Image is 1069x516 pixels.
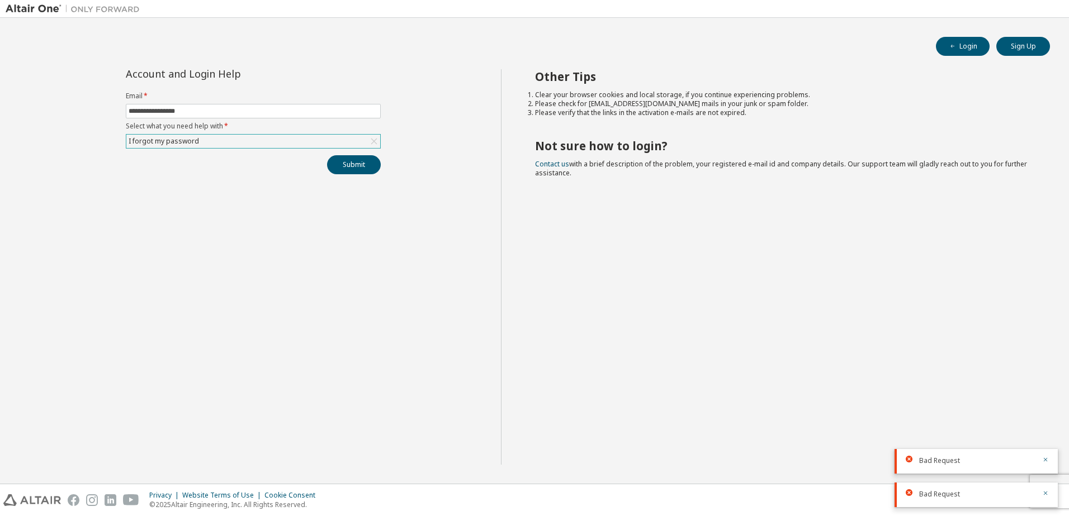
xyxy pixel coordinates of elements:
[126,122,381,131] label: Select what you need help with
[123,494,139,506] img: youtube.svg
[264,491,322,500] div: Cookie Consent
[996,37,1050,56] button: Sign Up
[535,159,1027,178] span: with a brief description of the problem, your registered e-mail id and company details. Our suppo...
[68,494,79,506] img: facebook.svg
[86,494,98,506] img: instagram.svg
[127,135,201,147] div: I forgot my password
[535,138,1030,153] h2: Not sure how to login?
[535,99,1030,108] li: Please check for [EMAIL_ADDRESS][DOMAIN_NAME] mails in your junk or spam folder.
[535,69,1030,84] h2: Other Tips
[6,3,145,15] img: Altair One
[535,108,1030,117] li: Please verify that the links in the activation e-mails are not expired.
[919,456,960,465] span: Bad Request
[535,159,569,169] a: Contact us
[3,494,61,506] img: altair_logo.svg
[327,155,381,174] button: Submit
[936,37,990,56] button: Login
[919,490,960,499] span: Bad Request
[126,69,330,78] div: Account and Login Help
[126,135,380,148] div: I forgot my password
[149,491,182,500] div: Privacy
[149,500,322,509] p: © 2025 Altair Engineering, Inc. All Rights Reserved.
[182,491,264,500] div: Website Terms of Use
[126,92,381,101] label: Email
[535,90,1030,99] li: Clear your browser cookies and local storage, if you continue experiencing problems.
[105,494,116,506] img: linkedin.svg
